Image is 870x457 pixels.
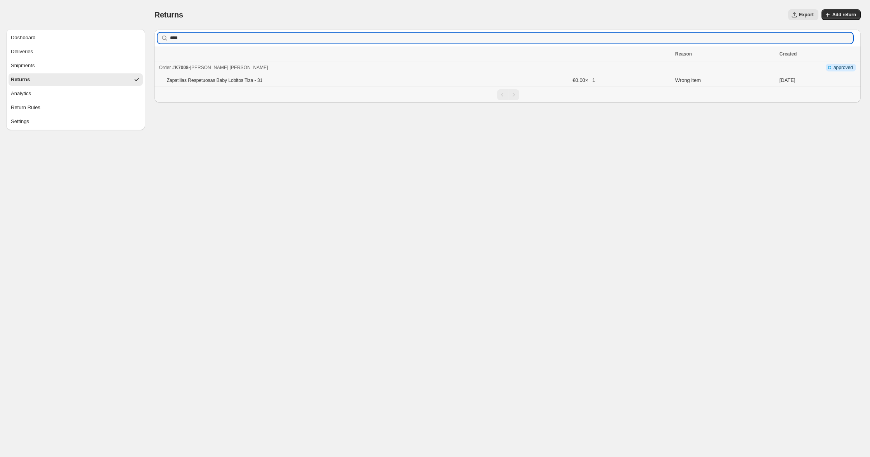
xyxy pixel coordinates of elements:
button: Shipments [9,59,143,72]
p: Zapatillas Respetuosas Baby Lobitos Tiza - 31 [167,77,263,83]
button: Settings [9,115,143,128]
div: Shipments [11,62,35,70]
button: Return Rules [9,101,143,114]
button: Returns [9,73,143,86]
div: Settings [11,118,29,125]
div: Analytics [11,90,31,97]
span: Created [780,51,797,57]
button: Dashboard [9,31,143,44]
span: Returns [154,10,183,19]
span: approved [834,64,853,71]
div: Return Rules [11,104,40,111]
span: #K7008 [172,65,189,70]
button: Analytics [9,87,143,100]
span: Export [799,12,814,18]
span: €0.00 × 1 [573,76,671,84]
nav: Pagination [154,87,861,103]
button: Export [788,9,818,20]
span: [PERSON_NAME] [PERSON_NAME] [190,65,268,70]
span: Add return [832,12,856,18]
div: Deliveries [11,48,33,56]
span: Order [159,65,171,70]
button: Add return [821,9,861,20]
div: - [159,64,671,71]
button: Deliveries [9,45,143,58]
span: Reason [675,51,692,57]
td: Wrong item [673,74,777,87]
div: Returns [11,76,30,83]
div: Dashboard [11,34,36,42]
time: Wednesday, September 17, 2025 at 9:47:24 AM [780,77,795,83]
